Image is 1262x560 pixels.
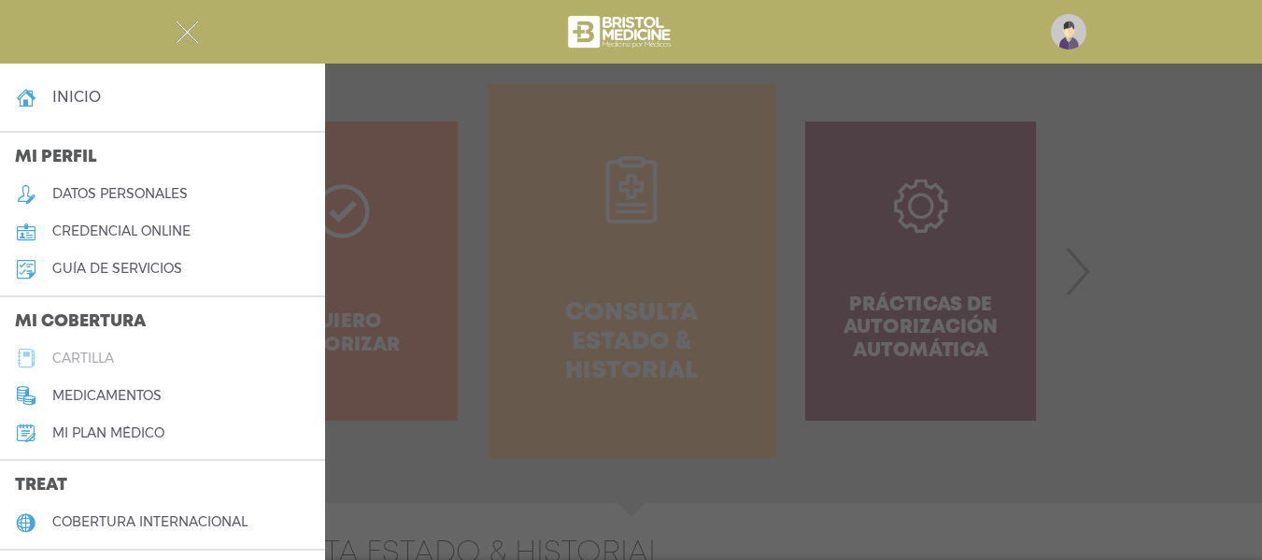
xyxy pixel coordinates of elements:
h5: cartilla [52,351,114,366]
img: profile-placeholder.svg [1051,14,1086,50]
img: bristol-medicine-blanco.png [565,9,676,54]
h4: inicio [52,88,101,106]
img: Cober_menu-close-white.svg [176,21,199,44]
h5: Mi plan médico [52,425,164,441]
h5: cobertura internacional [52,514,248,530]
h5: datos personales [52,186,188,202]
h5: credencial online [52,223,191,239]
h5: medicamentos [52,388,162,404]
h5: guía de servicios [52,261,182,277]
